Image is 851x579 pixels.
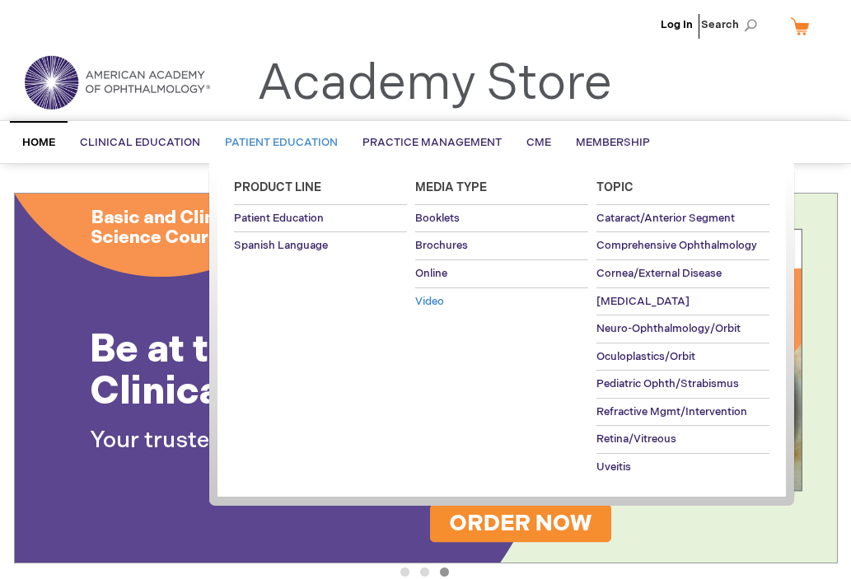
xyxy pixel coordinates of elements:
[596,322,741,335] span: Neuro-Ophthalmology/Orbit
[596,432,676,446] span: Retina/Vitreous
[400,567,409,577] button: 1 of 3
[415,239,468,252] span: Brochures
[596,350,695,363] span: Oculoplastics/Orbit
[440,567,449,577] button: 3 of 3
[234,180,321,194] span: Product Line
[362,136,502,149] span: Practice Management
[596,405,747,418] span: Refractive Mgmt/Intervention
[701,8,764,41] span: Search
[596,239,757,252] span: Comprehensive Ophthalmology
[22,136,55,149] span: Home
[596,267,722,280] span: Cornea/External Disease
[234,212,324,225] span: Patient Education
[415,267,447,280] span: Online
[596,295,690,308] span: [MEDICAL_DATA]
[415,180,487,194] span: Media Type
[225,136,338,149] span: Patient Education
[596,460,631,474] span: Uveitis
[80,136,200,149] span: Clinical Education
[576,136,650,149] span: Membership
[596,180,634,194] span: Topic
[526,136,551,149] span: CME
[661,18,693,31] a: Log In
[415,212,460,225] span: Booklets
[420,567,429,577] button: 2 of 3
[596,212,735,225] span: Cataract/Anterior Segment
[596,377,739,390] span: Pediatric Ophth/Strabismus
[234,239,328,252] span: Spanish Language
[257,54,612,114] a: Academy Store
[415,295,444,308] span: Video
